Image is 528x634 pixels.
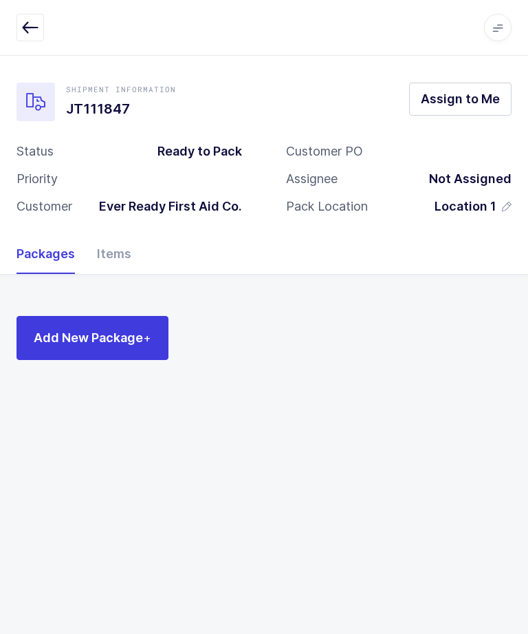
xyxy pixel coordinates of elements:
div: Items [86,234,131,274]
div: Customer [16,198,72,215]
div: Status [16,143,54,160]
div: Customer PO [286,143,363,160]
span: Assign to Me [421,90,500,107]
span: Add New Package [34,329,151,346]
div: Assignee [286,171,338,187]
span: Location 1 [434,198,496,215]
div: Not Assigned [418,171,511,187]
div: Pack Location [286,198,368,215]
div: Shipment Information [66,84,176,95]
div: Ever Ready First Aid Co. [88,198,242,215]
div: Packages [16,234,86,274]
button: Add New Package+ [16,316,168,360]
div: Priority [16,171,58,187]
button: Location 1 [434,198,511,215]
div: Ready to Pack [146,143,242,160]
button: Assign to Me [409,83,511,116]
h1: JT111847 [66,98,176,120]
span: + [143,330,151,345]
